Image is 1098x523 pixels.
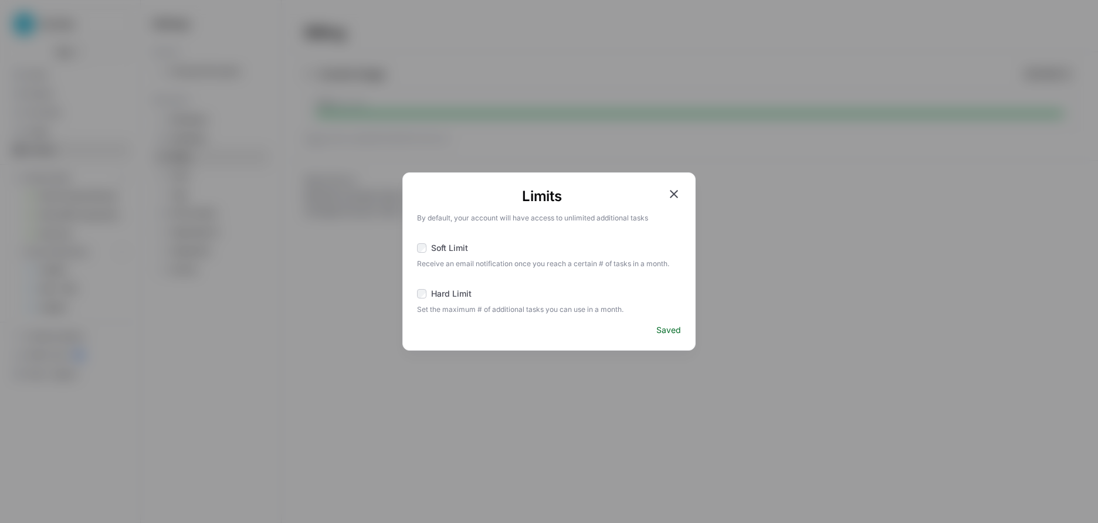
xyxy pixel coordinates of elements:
[417,187,667,206] h1: Limits
[656,324,681,336] span: Saved
[431,288,472,300] span: Hard Limit
[431,242,468,254] span: Soft Limit
[417,256,681,269] span: Receive an email notification once you reach a certain # of tasks in a month.
[417,289,426,298] input: Hard Limit
[417,210,681,223] p: By default, your account will have access to unlimited additional tasks
[417,302,681,315] span: Set the maximum # of additional tasks you can use in a month.
[417,243,426,253] input: Soft Limit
